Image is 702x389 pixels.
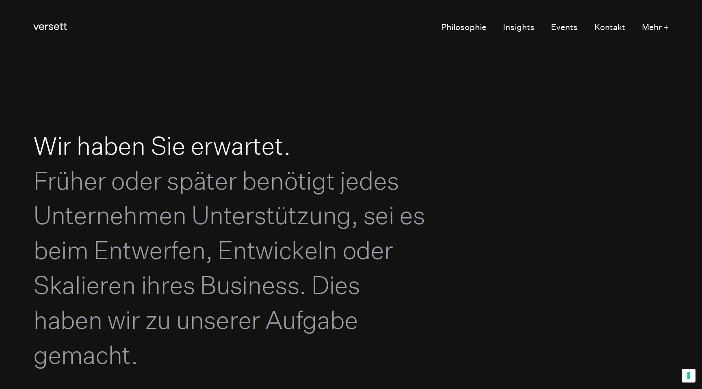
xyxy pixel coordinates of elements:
[503,20,535,36] a: Insights
[441,20,486,36] a: Philosophie
[642,20,669,36] button: Mehr +
[682,369,695,383] button: Your consent preferences for tracking technologies
[33,166,425,369] span: Früher oder später benötigt jedes Unternehmen Unterstützung, sei es beim Entwerfen, Entwickeln od...
[33,128,432,372] h1: Wir haben Sie erwartet.
[551,20,578,36] a: Events
[594,20,625,36] a: Kontakt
